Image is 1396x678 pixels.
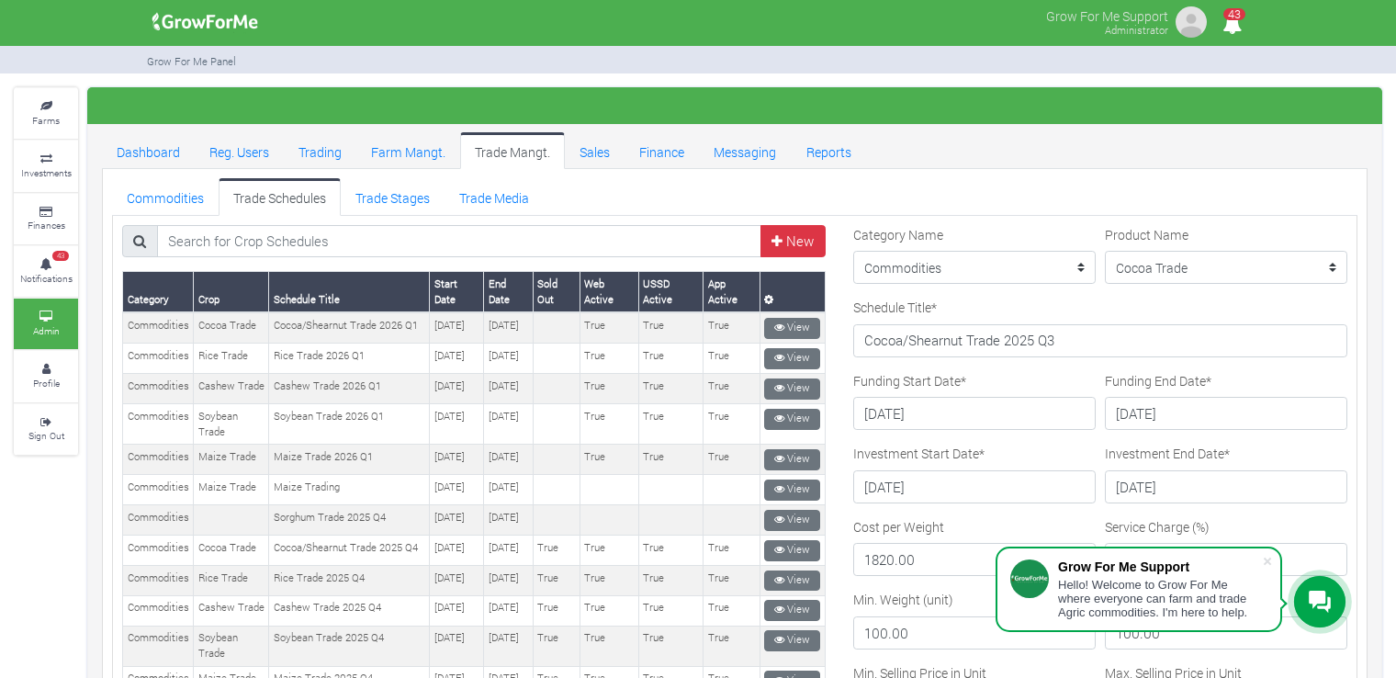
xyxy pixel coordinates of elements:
[123,312,194,343] td: Commodities
[580,404,638,445] td: True
[533,536,580,566] td: True
[269,475,430,505] td: Maize Trading
[1105,517,1210,537] label: Service Charge (%)
[123,404,194,445] td: Commodities
[269,566,430,596] td: Rice Trade 2025 Q4
[1214,4,1250,45] i: Notifications
[704,626,760,666] td: True
[704,445,760,475] td: True
[484,445,534,475] td: [DATE]
[484,505,534,536] td: [DATE]
[533,272,580,312] th: Sold Out
[764,409,820,430] a: View
[14,351,78,401] a: Profile
[760,225,826,258] a: New
[853,298,937,317] label: Schedule Title
[638,312,703,343] td: True
[269,344,430,374] td: Rice Trade 2026 Q1
[146,4,265,40] img: growforme image
[704,595,760,626] td: True
[430,404,484,445] td: [DATE]
[14,246,78,297] a: 43 Notifications
[269,312,430,343] td: Cocoa/Shearnut Trade 2026 Q1
[269,595,430,626] td: Cashew Trade 2025 Q4
[580,626,638,666] td: True
[32,114,60,127] small: Farms
[52,251,69,262] span: 43
[764,630,820,651] a: View
[430,566,484,596] td: [DATE]
[853,590,953,609] label: Min. Weight (unit)
[430,475,484,505] td: [DATE]
[123,505,194,536] td: Commodities
[638,272,703,312] th: USSD Active
[580,445,638,475] td: True
[33,377,60,390] small: Profile
[1214,17,1250,35] a: 43
[533,566,580,596] td: True
[14,88,78,139] a: Farms
[638,445,703,475] td: True
[194,312,269,343] td: Cocoa Trade
[484,404,534,445] td: [DATE]
[430,536,484,566] td: [DATE]
[533,626,580,666] td: True
[1058,578,1262,619] div: Hello! Welcome to Grow For Me where everyone can farm and trade Agric commodities. I'm here to help.
[1105,23,1168,37] small: Administrator
[112,178,219,215] a: Commodities
[764,571,820,592] a: View
[625,132,699,169] a: Finance
[484,272,534,312] th: End Date
[764,480,820,501] a: View
[445,178,544,215] a: Trade Media
[269,404,430,445] td: Soybean Trade 2026 Q1
[704,312,760,343] td: True
[1223,8,1245,20] span: 43
[580,272,638,312] th: Web Active
[430,272,484,312] th: Start Date
[484,536,534,566] td: [DATE]
[638,626,703,666] td: True
[269,272,430,312] th: Schedule Title
[123,344,194,374] td: Commodities
[14,194,78,244] a: Finances
[430,344,484,374] td: [DATE]
[484,626,534,666] td: [DATE]
[28,219,65,232] small: Finances
[20,272,73,285] small: Notifications
[764,449,820,470] a: View
[123,272,194,312] th: Category
[269,536,430,566] td: Cocoa/Shearnut Trade 2025 Q4
[157,225,762,258] input: Search for Crop Schedules
[484,595,534,626] td: [DATE]
[638,536,703,566] td: True
[704,344,760,374] td: True
[219,178,341,215] a: Trade Schedules
[484,475,534,505] td: [DATE]
[704,404,760,445] td: True
[1105,225,1188,244] label: Product Name
[195,132,284,169] a: Reg. Users
[484,344,534,374] td: [DATE]
[1173,4,1210,40] img: growforme image
[853,517,944,537] label: Cost per Weight
[14,141,78,191] a: Investments
[194,272,269,312] th: Crop
[194,566,269,596] td: Rice Trade
[430,626,484,666] td: [DATE]
[580,344,638,374] td: True
[102,132,195,169] a: Dashboard
[269,505,430,536] td: Sorghum Trade 2025 Q4
[284,132,356,169] a: Trading
[430,505,484,536] td: [DATE]
[580,566,638,596] td: True
[123,595,194,626] td: Commodities
[147,54,236,68] small: Grow For Me Panel
[341,178,445,215] a: Trade Stages
[853,444,985,463] label: Investment Start Date
[1058,559,1262,574] div: Grow For Me Support
[1105,444,1230,463] label: Investment End Date
[123,566,194,596] td: Commodities
[269,626,430,666] td: Soybean Trade 2025 Q4
[460,132,565,169] a: Trade Mangt.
